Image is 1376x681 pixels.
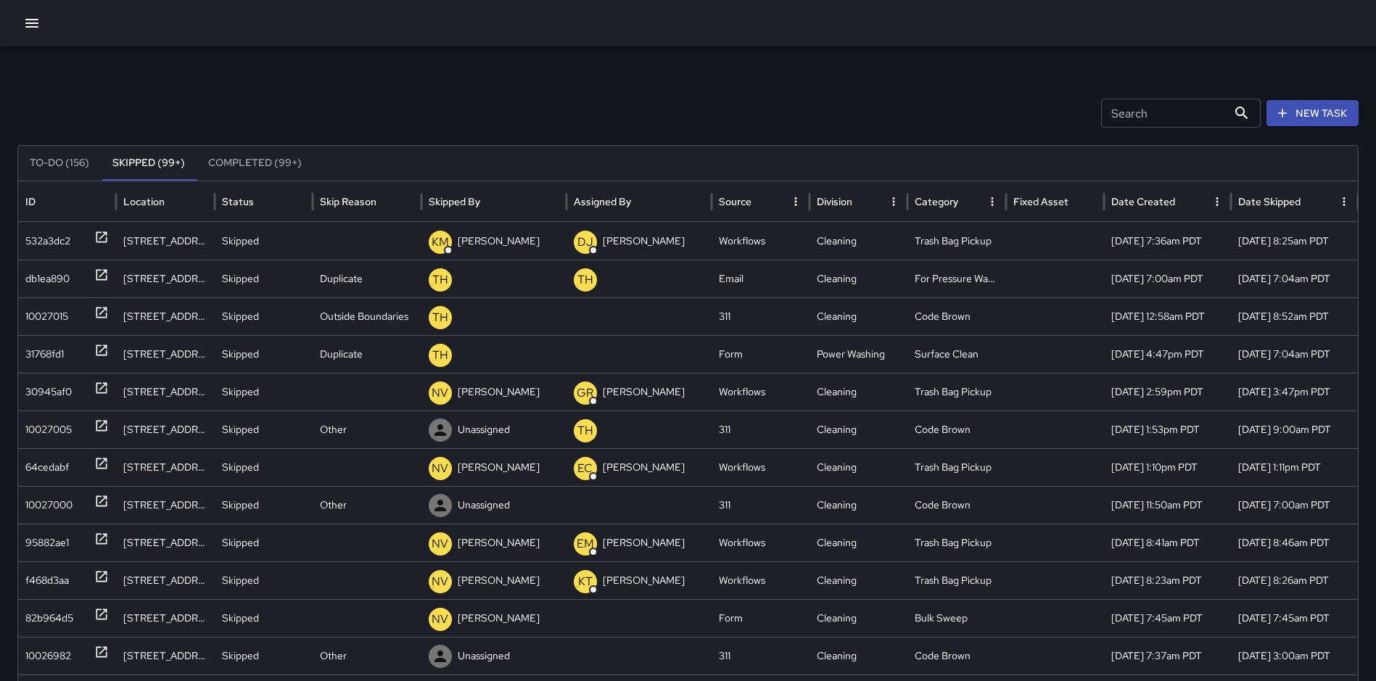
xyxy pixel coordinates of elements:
[123,195,165,208] div: Location
[25,487,73,524] div: 10027000
[1231,297,1358,335] div: 9/30/2025, 8:52am PDT
[116,599,214,637] div: 41a Juniper Street
[712,448,809,486] div: Workflows
[432,611,448,628] p: NV
[432,234,449,251] p: KM
[432,573,448,590] p: NV
[25,298,68,335] div: 10027015
[116,410,214,448] div: 1160 Folsom Street
[222,600,259,637] p: Skipped
[25,449,69,486] div: 64cedabf
[222,562,259,599] p: Skipped
[1231,524,1358,561] div: 9/29/2025, 8:46am PDT
[222,411,259,448] p: Skipped
[313,410,421,448] div: Other
[907,297,1005,335] div: Code Brown
[222,524,259,561] p: Skipped
[313,297,421,335] div: Outside Boundaries
[907,561,1005,599] div: Trash Bag Pickup
[1111,195,1175,208] div: Date Created
[809,599,907,637] div: Cleaning
[458,373,540,410] p: [PERSON_NAME]
[1207,191,1227,212] button: Date Created column menu
[907,599,1005,637] div: Bulk Sweep
[809,561,907,599] div: Cleaning
[116,373,214,410] div: 1070 Howard Street
[1231,222,1358,260] div: 9/30/2025, 8:25am PDT
[222,373,259,410] p: Skipped
[603,373,685,410] p: [PERSON_NAME]
[809,448,907,486] div: Cleaning
[712,599,809,637] div: Form
[25,637,71,674] div: 10026982
[577,384,593,402] p: GR
[432,309,448,326] p: TH
[907,410,1005,448] div: Code Brown
[222,336,259,373] p: Skipped
[712,335,809,373] div: Form
[1266,100,1359,127] button: New Task
[1231,637,1358,674] div: 9/30/2025, 3:00am PDT
[712,222,809,260] div: Workflows
[116,486,214,524] div: 47 Boardman Place
[222,260,259,297] p: Skipped
[458,524,540,561] p: [PERSON_NAME]
[25,373,72,410] div: 30945af0
[116,448,214,486] div: 1025 Howard Street
[116,222,214,260] div: 222 8th Street
[25,195,36,208] div: ID
[18,146,101,181] button: To-Do (156)
[1104,637,1231,674] div: 9/29/2025, 7:37am PDT
[458,487,510,524] p: Unassigned
[25,562,69,599] div: f468d3aa
[1104,561,1231,599] div: 9/29/2025, 8:23am PDT
[809,486,907,524] div: Cleaning
[907,637,1005,674] div: Code Brown
[1104,410,1231,448] div: 9/29/2025, 1:53pm PDT
[1104,260,1231,297] div: 9/30/2025, 7:00am PDT
[25,600,73,637] div: 82b964d5
[25,223,70,260] div: 532a3dc2
[577,535,594,553] p: EM
[712,260,809,297] div: Email
[907,222,1005,260] div: Trash Bag Pickup
[577,234,593,251] p: DJ
[982,191,1002,212] button: Category column menu
[1013,195,1068,208] div: Fixed Asset
[25,524,69,561] div: 95882ae1
[116,561,214,599] div: 1133 Folsom Street
[429,195,480,208] div: Skipped By
[907,373,1005,410] div: Trash Bag Pickup
[817,195,852,208] div: Division
[222,487,259,524] p: Skipped
[1231,260,1358,297] div: 9/30/2025, 7:04am PDT
[712,561,809,599] div: Workflows
[432,535,448,553] p: NV
[809,260,907,297] div: Cleaning
[809,335,907,373] div: Power Washing
[116,260,214,297] div: 252 9th Street
[883,191,904,212] button: Division column menu
[1231,335,1358,373] div: 9/30/2025, 7:04am PDT
[809,637,907,674] div: Cleaning
[712,410,809,448] div: 311
[458,223,540,260] p: [PERSON_NAME]
[1334,191,1354,212] button: Date Skipped column menu
[432,347,448,364] p: TH
[458,411,510,448] p: Unassigned
[719,195,751,208] div: Source
[603,562,685,599] p: [PERSON_NAME]
[222,637,259,674] p: Skipped
[1104,448,1231,486] div: 9/29/2025, 1:10pm PDT
[116,524,214,561] div: 18 Rausch Street
[574,195,631,208] div: Assigned By
[809,297,907,335] div: Cleaning
[432,271,448,289] p: TH
[222,449,259,486] p: Skipped
[313,260,421,297] div: Duplicate
[809,524,907,561] div: Cleaning
[1104,222,1231,260] div: 9/30/2025, 7:36am PDT
[313,335,421,373] div: Duplicate
[1104,599,1231,637] div: 9/29/2025, 7:45am PDT
[578,573,593,590] p: KT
